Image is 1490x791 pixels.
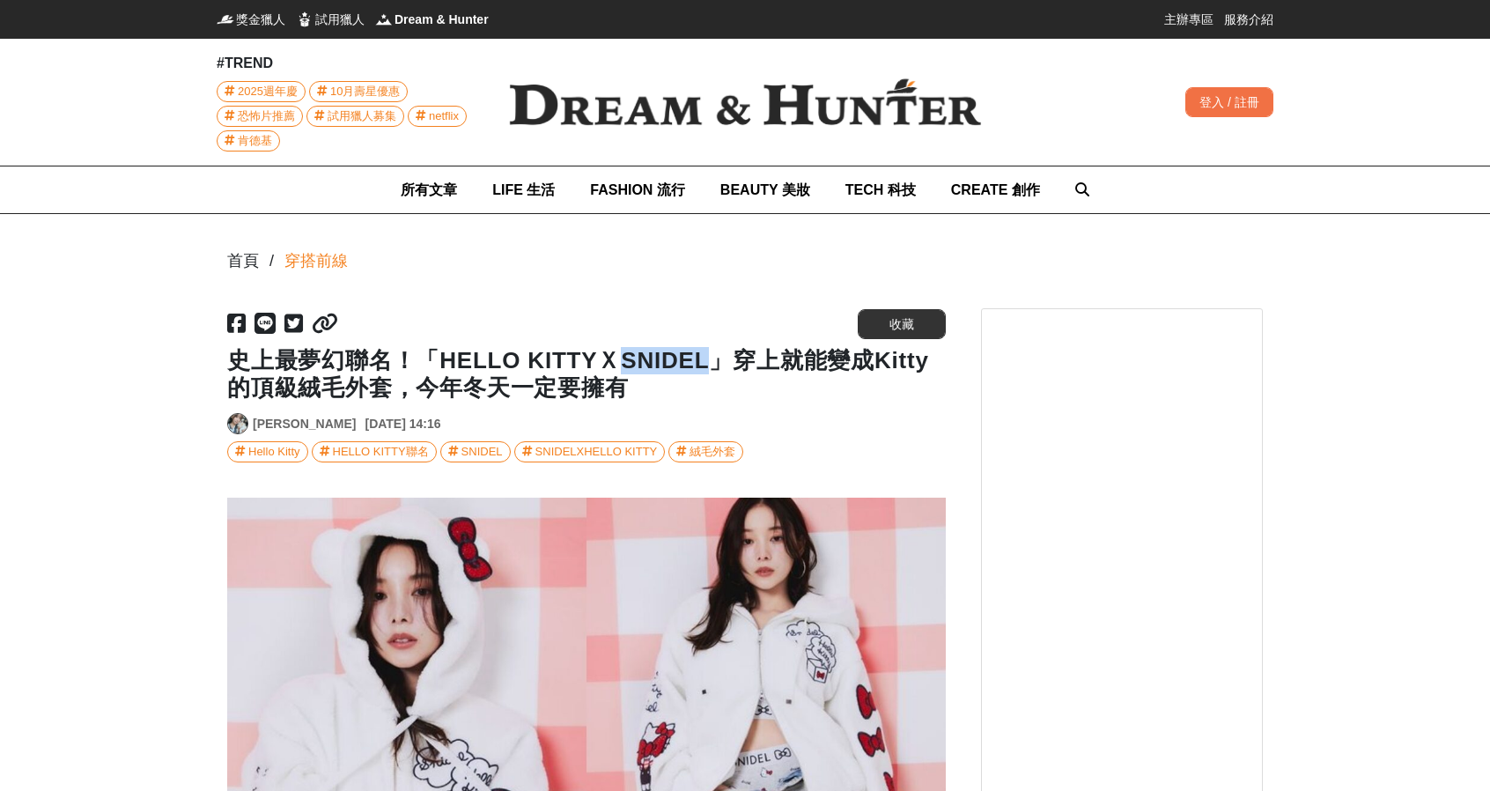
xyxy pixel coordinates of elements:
a: 絨毛外套 [668,441,743,462]
span: 10月壽星優惠 [330,82,400,101]
a: 10月壽星優惠 [309,81,408,102]
span: 獎金獵人 [236,11,285,28]
span: netflix [429,107,459,126]
a: 試用獵人募集 [306,106,404,127]
a: SNIDELXHELLO KITTY [514,441,666,462]
a: HELLO KITTY聯名 [312,441,437,462]
a: netflix [408,106,467,127]
a: 肯德基 [217,130,280,152]
span: Dream & Hunter [395,11,489,28]
button: 收藏 [858,309,946,339]
span: CREATE 創作 [951,182,1040,197]
img: 獎金獵人 [217,11,234,28]
img: Dream & Hunter [481,50,1009,154]
span: FASHION 流行 [590,182,685,197]
a: Hello Kitty [227,441,308,462]
a: 獎金獵人獎金獵人 [217,11,285,28]
a: 穿搭前線 [284,249,348,273]
a: 試用獵人試用獵人 [296,11,365,28]
span: 所有文章 [401,182,457,197]
span: 試用獵人募集 [328,107,396,126]
span: 肯德基 [238,131,272,151]
img: Dream & Hunter [375,11,393,28]
span: 試用獵人 [315,11,365,28]
span: BEAUTY 美妝 [720,182,810,197]
span: 恐怖片推薦 [238,107,295,126]
a: CREATE 創作 [951,166,1040,213]
div: / [269,249,274,273]
a: [PERSON_NAME] [253,415,356,433]
a: SNIDEL [440,441,511,462]
div: [DATE] 14:16 [365,415,440,433]
a: Avatar [227,413,248,434]
span: 2025週年慶 [238,82,298,101]
img: 試用獵人 [296,11,313,28]
a: Dream & HunterDream & Hunter [375,11,489,28]
div: 首頁 [227,249,259,273]
div: Hello Kitty [248,442,300,462]
div: HELLO KITTY聯名 [333,442,429,462]
div: SNIDELXHELLO KITTY [535,442,658,462]
a: 主辦專區 [1164,11,1213,28]
img: Avatar [228,414,247,433]
a: 所有文章 [401,166,457,213]
div: 登入 / 註冊 [1185,87,1273,117]
div: SNIDEL [461,442,503,462]
a: TECH 科技 [845,166,916,213]
div: #TREND [217,53,481,74]
a: FASHION 流行 [590,166,685,213]
a: 2025週年慶 [217,81,306,102]
a: BEAUTY 美妝 [720,166,810,213]
span: TECH 科技 [845,182,916,197]
span: LIFE 生活 [492,182,555,197]
a: LIFE 生活 [492,166,555,213]
div: 絨毛外套 [690,442,735,462]
a: 服務介紹 [1224,11,1273,28]
h1: 史上最夢幻聯名！「HELLO KITTYＸSNIDEL」穿上就能變成Kitty的頂級絨毛外套，今年冬天一定要擁有 [227,347,946,402]
a: 恐怖片推薦 [217,106,303,127]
